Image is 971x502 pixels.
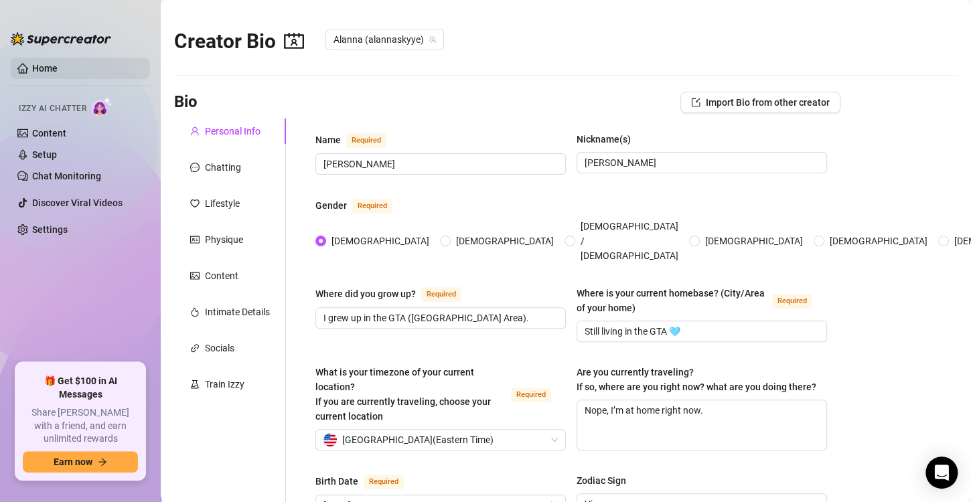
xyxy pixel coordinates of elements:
[352,199,392,214] span: Required
[92,97,113,116] img: AI Chatter
[315,473,419,489] label: Birth Date
[680,92,840,113] button: Import Bio from other creator
[577,132,640,147] label: Nickname(s)
[577,473,626,488] div: Zodiac Sign
[326,234,435,248] span: [DEMOGRAPHIC_DATA]
[577,400,826,450] textarea: Nope, I’m at home right now.
[342,430,494,450] span: [GEOGRAPHIC_DATA] ( Eastern Time )
[19,102,86,115] span: Izzy AI Chatter
[577,473,636,488] label: Zodiac Sign
[315,474,358,489] div: Birth Date
[323,311,555,325] input: Where did you grow up?
[323,433,337,446] img: us
[577,286,767,315] div: Where is your current homebase? (City/Area of your home)
[315,286,476,302] label: Where did you grow up?
[98,457,107,467] span: arrow-right
[205,268,238,283] div: Content
[451,234,559,248] span: [DEMOGRAPHIC_DATA]
[190,343,200,353] span: link
[346,133,386,148] span: Required
[364,475,404,489] span: Required
[32,63,58,74] a: Home
[23,406,138,446] span: Share [PERSON_NAME] with a friend, and earn unlimited rewards
[429,35,437,44] span: team
[575,219,684,263] span: [DEMOGRAPHIC_DATA] / [DEMOGRAPHIC_DATA]
[315,132,401,148] label: Name
[23,451,138,473] button: Earn nowarrow-right
[174,29,304,54] h2: Creator Bio
[824,234,933,248] span: [DEMOGRAPHIC_DATA]
[190,271,200,280] span: picture
[190,235,200,244] span: idcard
[333,29,436,50] span: Alanna (alannaskyye)
[190,307,200,317] span: fire
[577,367,816,392] span: Are you currently traveling? If so, where are you right now? what are you doing there?
[421,287,461,302] span: Required
[205,305,270,319] div: Intimate Details
[205,232,243,247] div: Physique
[323,157,555,171] input: Name
[190,163,200,172] span: message
[190,380,200,389] span: experiment
[23,375,138,401] span: 🎁 Get $100 in AI Messages
[772,294,812,309] span: Required
[925,456,958,489] div: Open Intercom Messenger
[577,132,631,147] div: Nickname(s)
[691,98,700,107] span: import
[706,97,830,108] span: Import Bio from other creator
[315,367,491,422] span: What is your timezone of your current location? If you are currently traveling, choose your curre...
[32,197,123,208] a: Discover Viral Videos
[205,196,240,211] div: Lifestyle
[511,388,551,402] span: Required
[32,171,101,181] a: Chat Monitoring
[205,160,241,175] div: Chatting
[585,324,816,339] input: Where is your current homebase? (City/Area of your home)
[315,286,416,301] div: Where did you grow up?
[577,286,827,315] label: Where is your current homebase? (City/Area of your home)
[32,149,57,160] a: Setup
[315,197,407,214] label: Gender
[205,124,260,139] div: Personal Info
[284,31,304,51] span: contacts
[700,234,808,248] span: [DEMOGRAPHIC_DATA]
[32,224,68,235] a: Settings
[205,341,234,355] div: Socials
[32,128,66,139] a: Content
[205,377,244,392] div: Train Izzy
[315,198,347,213] div: Gender
[190,199,200,208] span: heart
[585,155,816,170] input: Nickname(s)
[174,92,198,113] h3: Bio
[11,32,111,46] img: logo-BBDzfeDw.svg
[190,127,200,136] span: user
[54,456,92,467] span: Earn now
[315,133,341,147] div: Name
